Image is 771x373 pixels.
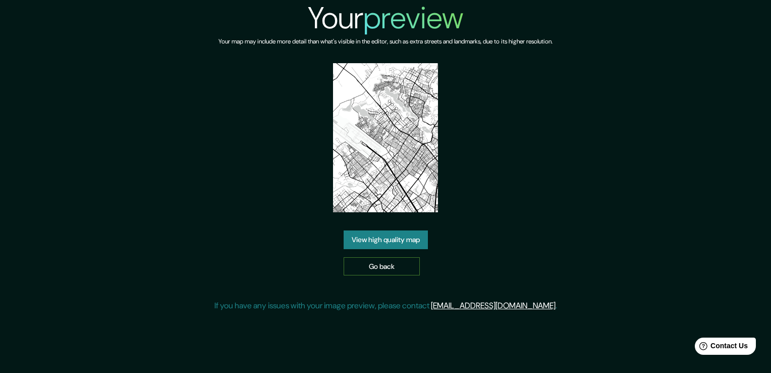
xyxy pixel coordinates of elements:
a: [EMAIL_ADDRESS][DOMAIN_NAME] [431,300,556,311]
a: Go back [344,257,420,276]
iframe: Help widget launcher [681,334,760,362]
p: If you have any issues with your image preview, please contact . [214,300,557,312]
img: created-map-preview [333,63,438,212]
h6: Your map may include more detail than what's visible in the editor, such as extra streets and lan... [218,36,553,47]
a: View high quality map [344,230,428,249]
